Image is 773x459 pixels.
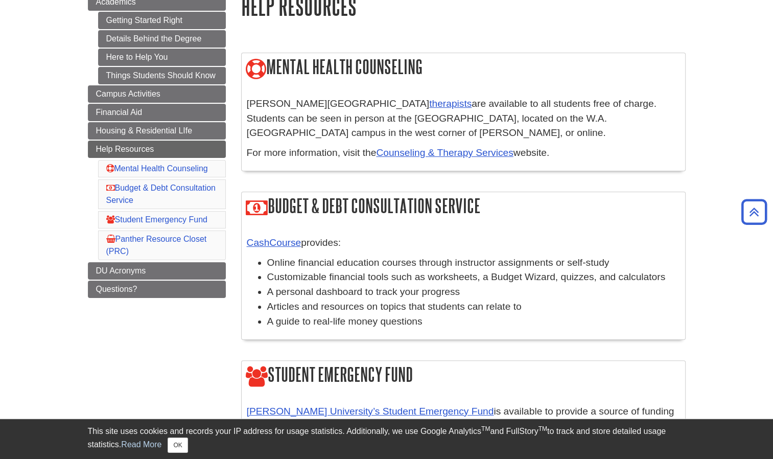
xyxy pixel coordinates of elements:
a: Counseling & Therapy Services [376,147,513,158]
div: This site uses cookies and records your IP address for usage statistics. Additionally, we use Goo... [88,425,686,453]
h2: Student Emergency Fund [242,361,685,390]
a: Getting Started Right [98,12,226,29]
a: Budget & Debt Consultation Service [106,183,216,204]
span: Questions? [96,285,137,293]
li: Customizable financial tools such as worksheets, a Budget Wizard, quizzes, and calculators [267,270,680,285]
li: A guide to real-life money questions [267,314,680,329]
a: Financial Aid [88,104,226,121]
a: Mental Health Counseling [106,164,208,173]
a: therapists [429,98,472,109]
sup: TM [538,425,547,432]
h2: Mental Health Counseling [242,53,685,82]
p: For more information, visit the website. [247,146,680,160]
li: Articles and resources on topics that students can relate to [267,300,680,314]
a: Panther Resource Closet (PRC) [106,235,207,256]
span: Campus Activities [96,89,160,98]
a: Campus Activities [88,85,226,103]
a: Student Emergency Fund [106,215,207,224]
a: [PERSON_NAME] University’s Student Emergency Fund [247,406,494,417]
span: DU Acronyms [96,266,146,275]
button: Close [168,438,188,453]
p: provides: [247,236,680,250]
li: A personal dashboard to track your progress [267,285,680,300]
p: [PERSON_NAME][GEOGRAPHIC_DATA] are available to all students free of charge. Students can be seen... [247,97,680,141]
a: Back to Top [738,205,770,219]
a: CashCourse [247,237,301,248]
h2: Budget & Debt Consultation Service [242,192,685,221]
a: Details Behind the Degree [98,30,226,48]
span: Financial Aid [96,108,143,117]
a: Questions? [88,281,226,298]
span: Help Resources [96,145,154,153]
a: Read More [121,440,161,449]
li: Online financial education courses through instructor assignments or self-study [267,256,680,270]
span: Housing & Residential LIfe [96,126,193,135]
a: Things Students Should Know [98,67,226,84]
sup: TM [481,425,490,432]
a: Help Resources [88,141,226,158]
a: Here to Help You [98,49,226,66]
a: Housing & Residential LIfe [88,122,226,140]
a: DU Acronyms [88,262,226,280]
